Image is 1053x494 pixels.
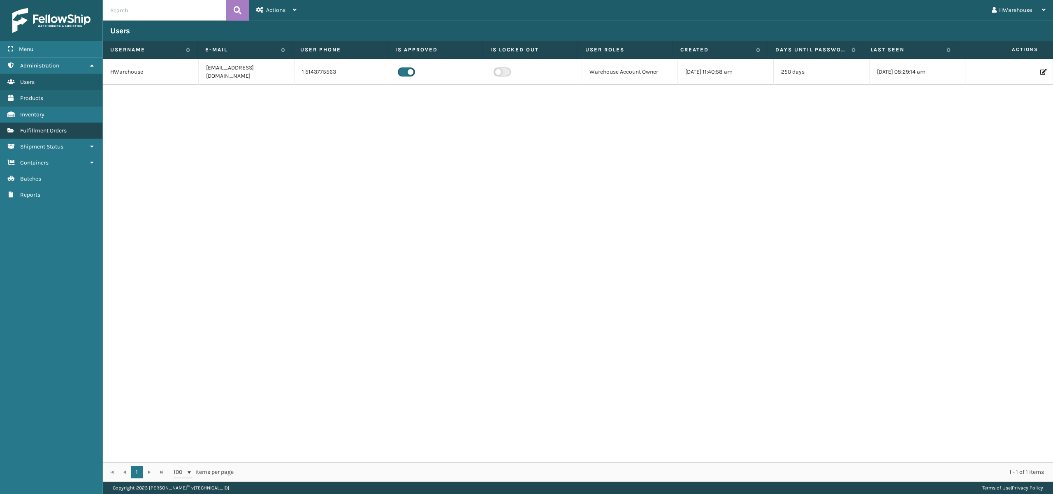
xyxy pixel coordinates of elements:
label: E-mail [205,46,277,53]
span: Fulfillment Orders [20,127,67,134]
span: Actions [266,7,285,14]
span: Menu [19,46,33,53]
img: logo [12,8,90,33]
span: Reports [20,191,40,198]
label: Days until password expires [775,46,847,53]
span: items per page [174,466,234,478]
span: 100 [174,468,186,476]
a: Terms of Use [982,485,1011,491]
td: [EMAIL_ADDRESS][DOMAIN_NAME] [199,59,295,85]
label: User phone [300,46,380,53]
span: Shipment Status [20,143,63,150]
p: Copyright 2023 [PERSON_NAME]™ v [TECHNICAL_ID] [113,482,229,494]
span: Batches [20,175,41,182]
div: | [982,482,1043,494]
a: Privacy Policy [1012,485,1043,491]
td: Warehouse Account Owner [582,59,678,85]
div: 1 - 1 of 1 items [245,468,1044,476]
i: Edit [1040,69,1045,75]
td: HWarehouse [103,59,199,85]
h3: Users [110,26,130,36]
label: Last Seen [871,46,942,53]
label: User Roles [585,46,665,53]
td: [DATE] 08:29:14 am [870,59,965,85]
label: Is Approved [395,46,475,53]
span: Inventory [20,111,44,118]
td: [DATE] 11:40:58 am [678,59,774,85]
span: Users [20,79,35,86]
span: Administration [20,62,59,69]
label: Is Locked Out [490,46,570,53]
span: Containers [20,159,49,166]
span: Actions [961,43,1043,56]
a: 1 [131,466,143,478]
label: Username [110,46,182,53]
td: 1 5143775563 [295,59,390,85]
span: Products [20,95,43,102]
td: 250 days [774,59,870,85]
label: Created [680,46,752,53]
